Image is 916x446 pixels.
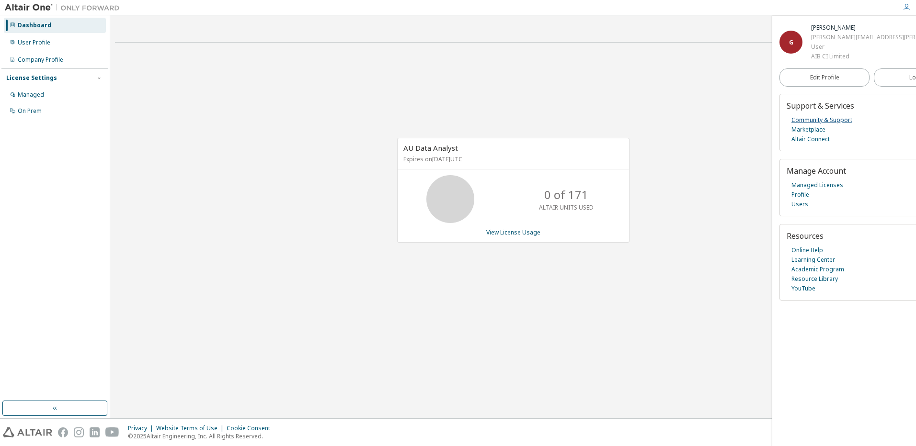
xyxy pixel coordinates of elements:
a: Learning Center [791,255,835,265]
div: Privacy [128,424,156,432]
div: Managed [18,91,44,99]
span: Support & Services [787,100,854,111]
div: Dashboard [18,22,51,29]
a: View License Usage [486,228,540,236]
img: linkedin.svg [90,427,100,437]
a: Online Help [791,245,823,255]
span: Edit Profile [810,74,839,81]
a: Users [791,200,808,209]
span: G [789,38,793,46]
a: Marketplace [791,125,825,134]
div: License Settings [6,74,57,82]
a: Altair Connect [791,134,830,144]
img: instagram.svg [74,427,84,437]
p: © 2025 Altair Engineering, Inc. All Rights Reserved. [128,432,276,440]
a: Academic Program [791,265,844,274]
a: YouTube [791,284,815,293]
span: AU Data Analyst [403,143,458,153]
p: ALTAIR UNITS USED [539,203,594,212]
div: Website Terms of Use [156,424,227,432]
a: Profile [791,190,809,200]
a: Edit Profile [779,68,870,87]
div: Cookie Consent [227,424,276,432]
img: Altair One [5,3,125,12]
p: Expires on [DATE] UTC [403,155,621,163]
div: On Prem [18,107,42,115]
img: altair_logo.svg [3,427,52,437]
a: Managed Licenses [791,180,843,190]
img: youtube.svg [105,427,119,437]
div: Company Profile [18,56,63,64]
span: Resources [787,231,824,241]
p: 0 of 171 [544,187,588,203]
a: Community & Support [791,115,852,125]
a: Resource Library [791,274,838,284]
span: Manage Account [787,166,846,176]
div: User Profile [18,39,50,46]
img: facebook.svg [58,427,68,437]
